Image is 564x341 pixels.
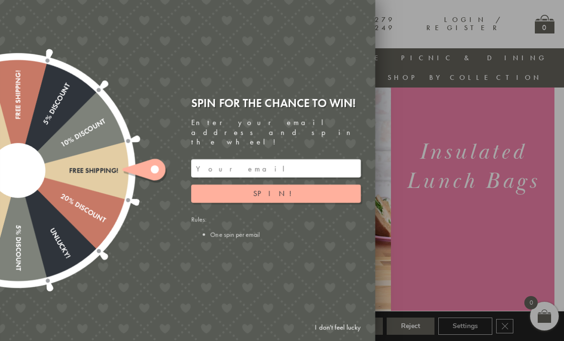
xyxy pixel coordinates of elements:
[253,188,299,198] span: Spin!
[16,167,107,224] div: 20% Discount
[14,168,72,259] div: Unlucky!
[191,96,361,110] div: Spin for the chance to win!
[18,166,119,175] div: Free shipping!
[14,81,72,172] div: 5% Discount
[14,70,22,171] div: Free shipping!
[191,185,361,203] button: Spin!
[191,159,361,177] input: Your email
[210,230,361,239] li: One spin per email
[191,215,361,239] div: Rules:
[14,171,22,271] div: 5% Discount
[191,118,361,147] div: Enter your email address and spin the wheel!
[310,319,366,336] a: I don't feel lucky
[16,117,107,174] div: 10% Discount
